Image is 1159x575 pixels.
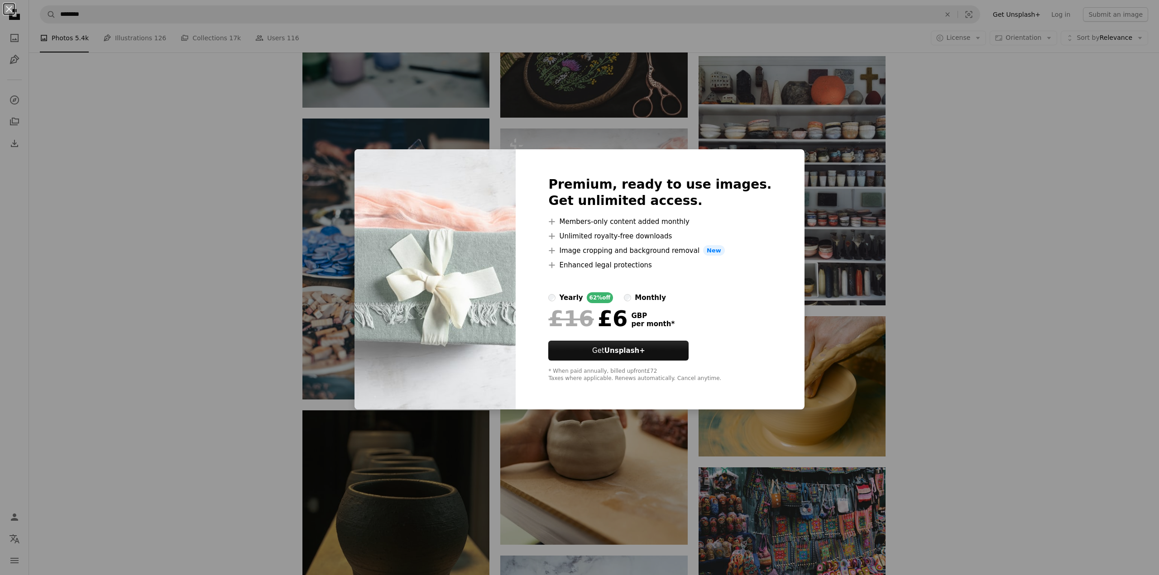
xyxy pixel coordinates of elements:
div: * When paid annually, billed upfront £72 Taxes where applicable. Renews automatically. Cancel any... [548,368,771,382]
span: GBP [631,312,675,320]
img: premium_photo-1664288594167-7a6f0c6bd918 [354,149,516,410]
span: New [703,245,725,256]
li: Members-only content added monthly [548,216,771,227]
button: GetUnsplash+ [548,341,689,361]
li: Image cropping and background removal [548,245,771,256]
span: per month * [631,320,675,328]
span: £16 [548,307,594,330]
div: monthly [635,292,666,303]
input: yearly62%off [548,294,556,301]
div: yearly [559,292,583,303]
h2: Premium, ready to use images. Get unlimited access. [548,176,771,209]
input: monthly [624,294,631,301]
div: £6 [548,307,627,330]
strong: Unsplash+ [604,347,645,355]
li: Unlimited royalty-free downloads [548,231,771,242]
div: 62% off [587,292,613,303]
li: Enhanced legal protections [548,260,771,271]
